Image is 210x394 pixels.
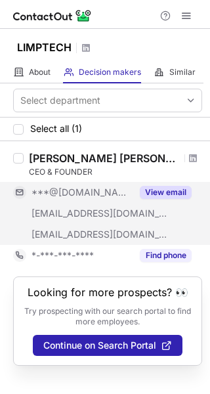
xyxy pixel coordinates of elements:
p: Try prospecting with our search portal to find more employees. [23,306,192,327]
button: Reveal Button [140,186,192,199]
span: Select all (1) [30,123,82,134]
img: ContactOut v5.3.10 [13,8,92,24]
div: Select department [20,94,100,107]
span: ***@[DOMAIN_NAME] [31,186,132,198]
div: [PERSON_NAME] [PERSON_NAME] [29,152,180,165]
button: Reveal Button [140,249,192,262]
button: Continue on Search Portal [33,335,182,356]
div: CEO & FOUNDER [29,166,202,178]
h1: LIMPTECH [17,39,72,55]
span: Decision makers [79,67,141,77]
span: [EMAIL_ADDRESS][DOMAIN_NAME] [31,208,168,219]
header: Looking for more prospects? 👀 [28,286,188,298]
span: About [29,67,51,77]
span: Similar [169,67,196,77]
span: Continue on Search Portal [43,340,156,351]
span: [EMAIL_ADDRESS][DOMAIN_NAME] [31,229,168,240]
